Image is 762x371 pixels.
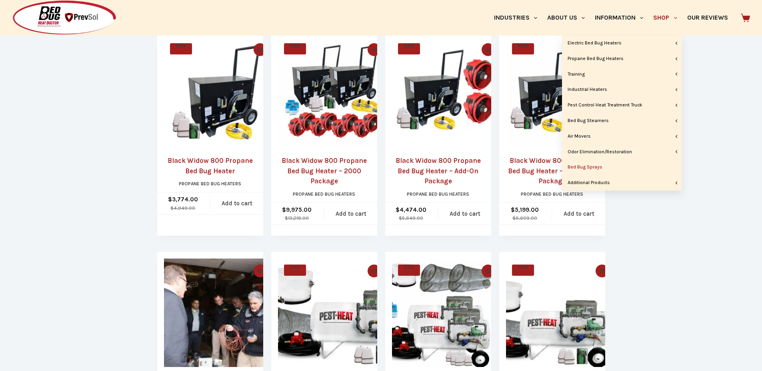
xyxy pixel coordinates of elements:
a: Black Widow 800 Propane Bed Bug Heater - Add-On Package [392,37,500,146]
span: SALE [512,43,534,54]
button: Quick view toggle [482,43,494,56]
a: Bed Bug Sprays [562,160,682,175]
button: Quick view toggle [254,43,266,56]
span: $ [285,215,288,221]
a: Pest Control Heat Treatment Truck [562,98,682,113]
bdi: 9,975.00 [282,206,312,213]
bdi: 4,474.00 [396,206,426,213]
span: SALE [170,43,192,54]
bdi: 5,649.00 [399,215,423,221]
span: $ [399,215,402,221]
a: Propane Bed Bug Heaters [407,191,469,197]
a: Black Widow 800 Propane Bed Bug Heater - Complete Package [506,37,614,146]
a: Black Widow 800 Propane Bed Bug Heater - 2000 Package [278,37,386,146]
bdi: 13,218.00 [285,215,309,221]
bdi: 4,949.00 [170,205,195,211]
a: Propane Bed Bug Heaters [179,181,241,187]
a: Black Widow 800 Propane Bed Bug Heater [164,156,256,176]
button: Quick view toggle [596,265,608,277]
a: Additional Products [562,175,682,191]
button: Quick view toggle [368,43,380,56]
bdi: 5,199.00 [511,206,539,213]
a: Black Widow 800 Propane Bed Bug Heater – Complete Package [506,156,598,187]
span: SALE [512,265,534,276]
a: Propane Bed Bug Heaters [293,191,355,197]
a: Propane Bed Bug Heaters [562,51,682,66]
a: Training [562,67,682,82]
span: $ [396,206,400,213]
button: Quick view toggle [482,265,494,277]
button: Open LiveChat chat widget [6,3,30,27]
a: Propane Bed Bug Heaters [521,191,583,197]
span: $ [511,206,515,213]
a: Black Widow 800 Propane Bed Bug Heater – Add-On Package [392,156,484,187]
bdi: 3,774.00 [168,196,198,203]
span: SALE [284,265,306,276]
a: Add to cart: “Black Widow 800 Propane Bed Bug Heater” [210,193,264,215]
a: Add to cart: “Black Widow 800 Propane Bed Bug Heater - Complete Package” [552,203,606,225]
span: $ [168,196,172,203]
span: SALE [398,43,420,54]
span: $ [170,205,174,211]
a: Pest Heat TPE-500 Propane Bed Bug Heater System [278,259,386,367]
button: Quick view toggle [368,265,380,277]
a: Pest Heat TPE-500 Propane Heat System - 5000 Package [392,259,500,367]
span: $ [282,206,286,213]
bdi: 6,609.00 [512,215,537,221]
a: Black Widow 800 Propane Bed Bug Heater [164,37,272,146]
span: SALE [398,265,420,276]
a: Air Movers [562,129,682,144]
a: Add to cart: “Black Widow 800 Propane Bed Bug Heater - 2000 Package” [324,203,378,225]
span: $ [512,215,516,221]
a: Pest Heat TPE-500 Propane Heat System - Add-On Package [506,259,614,367]
button: Quick view toggle [254,265,266,277]
a: Bed Bug Steamers [562,113,682,128]
a: Black Widow 800 Propane Bed Bug Heater – 2000 Package [278,156,370,187]
a: Electric Bed Bug Heaters [562,36,682,51]
a: Odor Elimination/Restoration [562,144,682,160]
a: Add to cart: “Black Widow 800 Propane Bed Bug Heater - Add-On Package” [438,203,492,225]
a: On-Site Bed Bug Remediation Training [164,259,272,367]
span: SALE [284,43,306,54]
a: Industrial Heaters [562,82,682,97]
